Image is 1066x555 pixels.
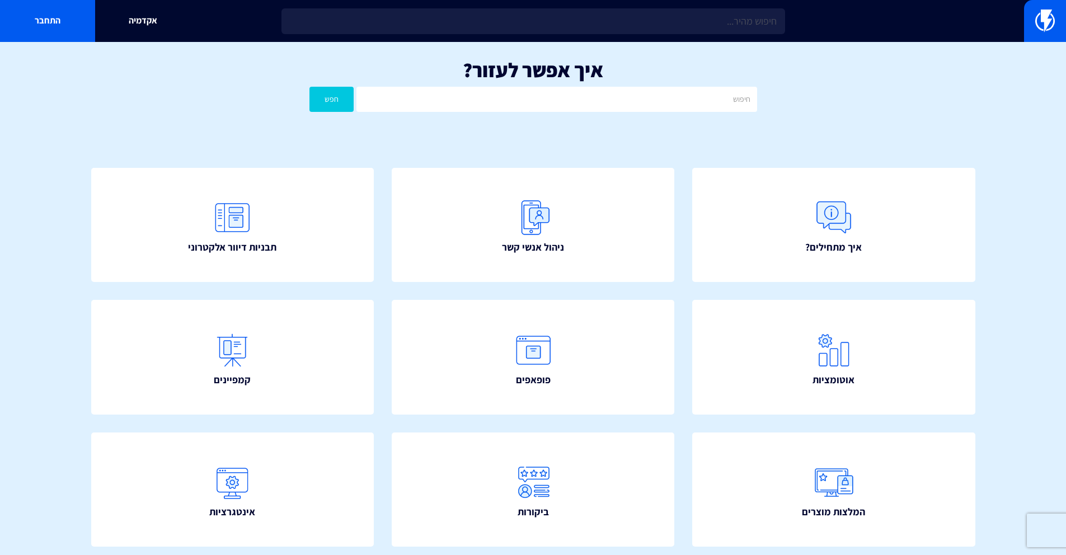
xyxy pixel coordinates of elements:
[692,300,975,415] a: אוטומציות
[392,432,675,547] a: ביקורות
[309,87,354,112] button: חפש
[813,373,854,387] span: אוטומציות
[91,432,374,547] a: אינטגרציות
[17,59,1049,81] h1: איך אפשר לעזור?
[518,505,549,519] span: ביקורות
[91,168,374,283] a: תבניות דיוור אלקטרוני
[516,373,551,387] span: פופאפים
[802,505,865,519] span: המלצות מוצרים
[209,505,255,519] span: אינטגרציות
[692,168,975,283] a: איך מתחילים?
[214,373,251,387] span: קמפיינים
[91,300,374,415] a: קמפיינים
[392,300,675,415] a: פופאפים
[392,168,675,283] a: ניהול אנשי קשר
[188,240,276,255] span: תבניות דיוור אלקטרוני
[692,432,975,547] a: המלצות מוצרים
[805,240,862,255] span: איך מתחילים?
[502,240,564,255] span: ניהול אנשי קשר
[281,8,785,34] input: חיפוש מהיר...
[356,87,757,112] input: חיפוש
